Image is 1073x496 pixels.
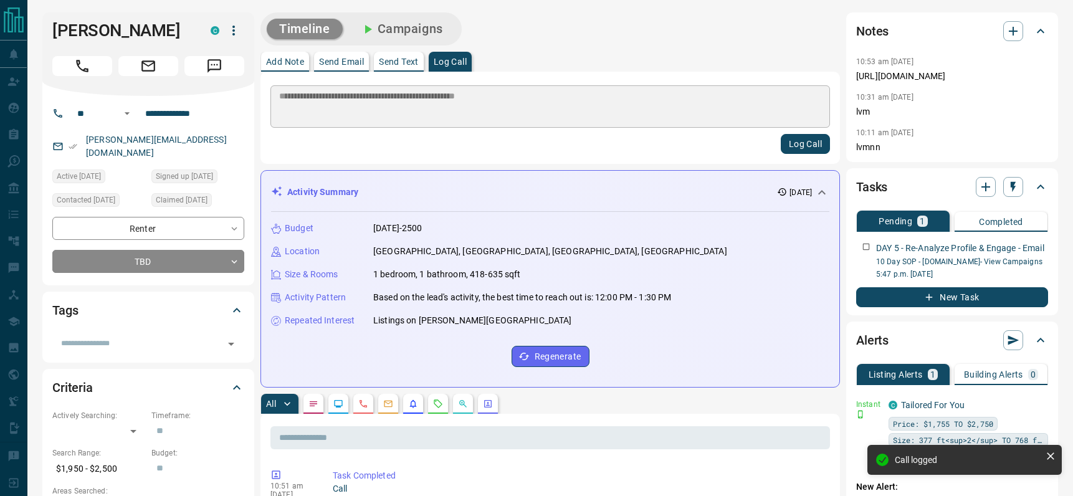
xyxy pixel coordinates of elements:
p: 1 bedroom, 1 bathroom, 418-635 sqft [373,268,521,281]
p: Instant [856,399,881,410]
div: condos.ca [889,401,897,409]
div: Sun Aug 03 2025 [151,169,244,187]
p: Call [333,482,825,495]
button: New Task [856,287,1048,307]
p: [DATE] [789,187,812,198]
div: Tue Aug 12 2025 [52,193,145,211]
p: Actively Searching: [52,410,145,421]
div: TBD [52,250,244,273]
span: Price: $1,755 TO $2,750 [893,417,993,430]
button: Regenerate [512,346,589,367]
p: Budget: [151,447,244,459]
p: Location [285,245,320,258]
svg: Notes [308,399,318,409]
svg: Calls [358,399,368,409]
p: New Alert: [856,480,1048,494]
p: Activity Summary [287,186,358,199]
p: Task Completed [333,469,825,482]
p: 1 [920,217,925,226]
svg: Requests [433,399,443,409]
div: condos.ca [211,26,219,35]
h2: Notes [856,21,889,41]
svg: Emails [383,399,393,409]
p: Budget [285,222,313,235]
p: Completed [979,217,1023,226]
p: Log Call [434,57,467,66]
p: Pending [879,217,912,226]
div: Notes [856,16,1048,46]
p: Size & Rooms [285,268,338,281]
p: DAY 5 - Re-Analyze Profile & Engage - Email [876,242,1044,255]
span: Claimed [DATE] [156,194,207,206]
svg: Agent Actions [483,399,493,409]
button: Campaigns [348,19,455,39]
p: 10:31 am [DATE] [856,93,913,102]
button: Log Call [781,134,830,154]
div: Call logged [895,455,1041,465]
p: All [266,399,276,408]
div: Tags [52,295,244,325]
p: 10:11 am [DATE] [856,128,913,137]
span: Signed up [DATE] [156,170,213,183]
p: Listings on [PERSON_NAME][GEOGRAPHIC_DATA] [373,314,572,327]
p: [URL][DOMAIN_NAME] [856,70,1048,83]
p: $1,950 - $2,500 [52,459,145,479]
p: 1 [930,370,935,379]
h2: Tasks [856,177,887,197]
div: Alerts [856,325,1048,355]
p: [GEOGRAPHIC_DATA], [GEOGRAPHIC_DATA], [GEOGRAPHIC_DATA], [GEOGRAPHIC_DATA] [373,245,727,258]
svg: Email Verified [69,142,77,151]
span: Size: 377 ft<sup>2</sup> TO 768 ft<sup>2</sup> [893,434,1044,446]
p: Repeated Interest [285,314,355,327]
h1: [PERSON_NAME] [52,21,192,41]
div: Tasks [856,172,1048,202]
p: 5:47 p.m. [DATE] [876,269,1048,280]
p: Based on the lead's activity, the best time to reach out is: 12:00 PM - 1:30 PM [373,291,671,304]
h2: Alerts [856,330,889,350]
p: Listing Alerts [869,370,923,379]
svg: Opportunities [458,399,468,409]
p: Timeframe: [151,410,244,421]
svg: Lead Browsing Activity [333,399,343,409]
span: Contacted [DATE] [57,194,115,206]
p: Search Range: [52,447,145,459]
p: Add Note [266,57,304,66]
p: 10:53 am [DATE] [856,57,913,66]
p: lvmnn [856,141,1048,154]
div: Renter [52,217,244,240]
h2: Criteria [52,378,93,398]
button: Open [222,335,240,353]
p: lvm [856,105,1048,118]
a: [PERSON_NAME][EMAIL_ADDRESS][DOMAIN_NAME] [86,135,227,158]
p: Send Email [319,57,364,66]
button: Timeline [267,19,343,39]
button: Open [120,106,135,121]
p: Activity Pattern [285,291,346,304]
div: Activity Summary[DATE] [271,181,829,204]
svg: Listing Alerts [408,399,418,409]
span: Active [DATE] [57,170,101,183]
span: Call [52,56,112,76]
a: Tailored For You [901,400,965,410]
p: 10:51 am [270,482,314,490]
a: 10 Day SOP - [DOMAIN_NAME]- View Campaigns [876,257,1042,266]
p: [DATE]-2500 [373,222,422,235]
span: Message [184,56,244,76]
h2: Tags [52,300,78,320]
p: 0 [1031,370,1036,379]
p: Building Alerts [964,370,1023,379]
p: Send Text [379,57,419,66]
div: Sun Aug 03 2025 [151,193,244,211]
div: Criteria [52,373,244,403]
span: Email [118,56,178,76]
div: Sun Aug 03 2025 [52,169,145,187]
svg: Push Notification Only [856,410,865,419]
